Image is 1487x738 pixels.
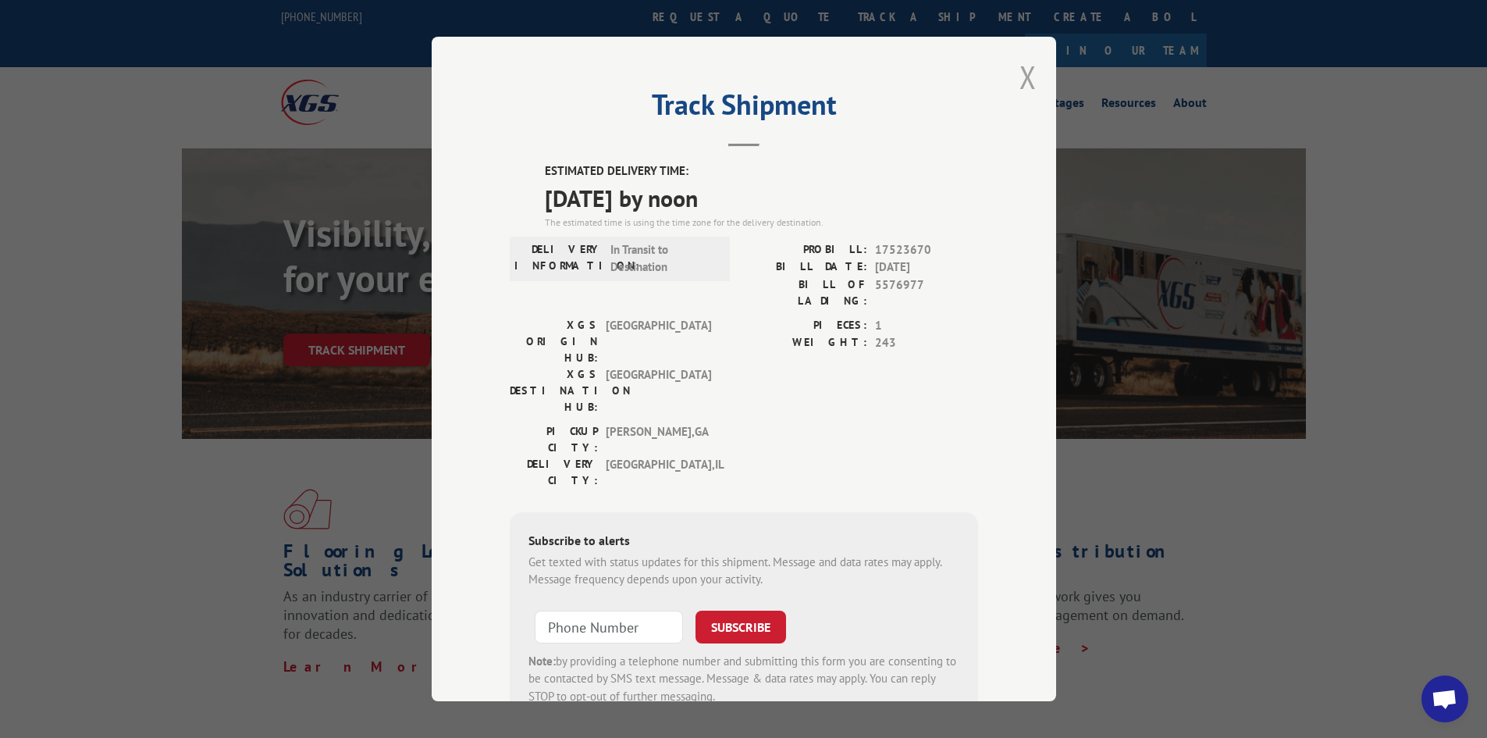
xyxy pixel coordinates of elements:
label: XGS ORIGIN HUB: [510,317,598,366]
span: 5576977 [875,276,978,309]
div: by providing a telephone number and submitting this form you are consenting to be contacted by SM... [528,653,959,706]
label: XGS DESTINATION HUB: [510,366,598,415]
span: 17523670 [875,241,978,259]
label: PIECES: [744,317,867,335]
label: BILL DATE: [744,258,867,276]
label: PICKUP CITY: [510,423,598,456]
input: Phone Number [535,611,683,644]
span: [GEOGRAPHIC_DATA] , IL [606,456,711,489]
label: PROBILL: [744,241,867,259]
span: [DATE] by noon [545,180,978,216]
div: Subscribe to alerts [528,531,959,554]
div: The estimated time is using the time zone for the delivery destination. [545,216,978,230]
h2: Track Shipment [510,94,978,123]
label: WEIGHT: [744,334,867,352]
label: BILL OF LADING: [744,276,867,309]
div: Get texted with status updates for this shipment. Message and data rates may apply. Message frequ... [528,554,959,589]
span: [GEOGRAPHIC_DATA] [606,366,711,415]
span: [GEOGRAPHIC_DATA] [606,317,711,366]
span: In Transit to Destination [610,241,716,276]
label: DELIVERY INFORMATION: [514,241,603,276]
button: Close modal [1019,56,1037,98]
span: [DATE] [875,258,978,276]
div: Open chat [1421,676,1468,722]
span: [PERSON_NAME] , GA [606,423,711,456]
label: ESTIMATED DELIVERY TIME: [545,162,978,180]
span: 243 [875,334,978,352]
button: SUBSCRIBE [695,611,786,644]
strong: Note: [528,654,556,668]
label: DELIVERY CITY: [510,456,598,489]
span: 1 [875,317,978,335]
